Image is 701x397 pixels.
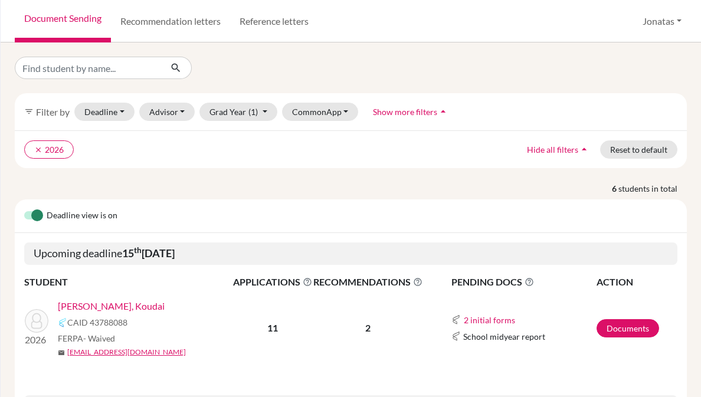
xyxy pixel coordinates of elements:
i: arrow_drop_up [578,143,590,155]
sup: th [134,245,142,255]
i: arrow_drop_up [437,106,449,117]
span: Hide all filters [527,145,578,155]
th: STUDENT [24,274,232,290]
span: School midyear report [463,330,545,343]
span: APPLICATIONS [233,275,312,289]
button: Advisor [139,103,195,121]
span: - Waived [83,333,115,343]
span: RECOMMENDATIONS [313,275,422,289]
button: 2 initial forms [463,313,516,327]
a: [PERSON_NAME], Koudai [58,299,165,313]
img: Common App logo [451,315,461,324]
span: Deadline view is on [47,209,117,223]
button: Reset to default [600,140,677,159]
span: mail [58,349,65,356]
button: Hide all filtersarrow_drop_up [517,140,600,159]
span: Filter by [36,106,70,117]
img: Sakayama, Koudai [25,309,48,333]
input: Find student by name... [15,57,161,79]
button: Show more filtersarrow_drop_up [363,103,459,121]
span: (1) [248,107,258,117]
i: filter_list [24,107,34,116]
a: Documents [597,319,659,337]
span: Show more filters [373,107,437,117]
i: clear [34,146,42,154]
a: [EMAIL_ADDRESS][DOMAIN_NAME] [67,347,186,357]
p: 2026 [25,333,48,347]
button: Grad Year(1) [199,103,277,121]
button: Jonatas [637,10,687,32]
img: Common App logo [451,332,461,341]
span: students in total [618,182,687,195]
span: FERPA [58,332,115,344]
b: 11 [267,322,278,333]
span: CAID 43788088 [67,316,127,329]
b: 15 [DATE] [122,247,175,260]
button: Deadline [74,103,135,121]
img: Common App logo [58,318,67,327]
span: PENDING DOCS [451,275,595,289]
p: 2 [313,321,422,335]
h5: Upcoming deadline [24,242,677,265]
strong: 6 [612,182,618,195]
button: CommonApp [282,103,359,121]
th: ACTION [596,274,677,290]
button: clear2026 [24,140,74,159]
